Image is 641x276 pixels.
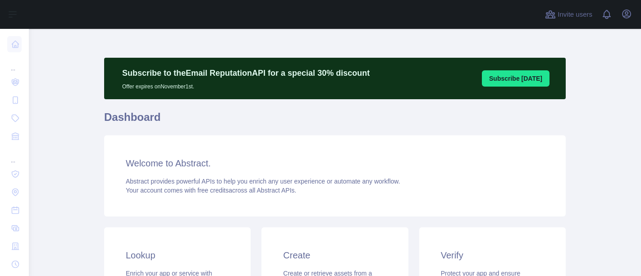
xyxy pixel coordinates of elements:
[558,9,592,20] span: Invite users
[482,70,549,87] button: Subscribe [DATE]
[122,67,370,79] p: Subscribe to the Email Reputation API for a special 30 % discount
[126,178,400,185] span: Abstract provides powerful APIs to help you enrich any user experience or automate any workflow.
[104,110,566,132] h1: Dashboard
[7,54,22,72] div: ...
[197,187,229,194] span: free credits
[126,157,544,170] h3: Welcome to Abstract.
[126,249,229,262] h3: Lookup
[7,146,22,164] div: ...
[126,187,296,194] span: Your account comes with across all Abstract APIs.
[543,7,594,22] button: Invite users
[283,249,386,262] h3: Create
[122,79,370,90] p: Offer expires on November 1st.
[441,249,544,262] h3: Verify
